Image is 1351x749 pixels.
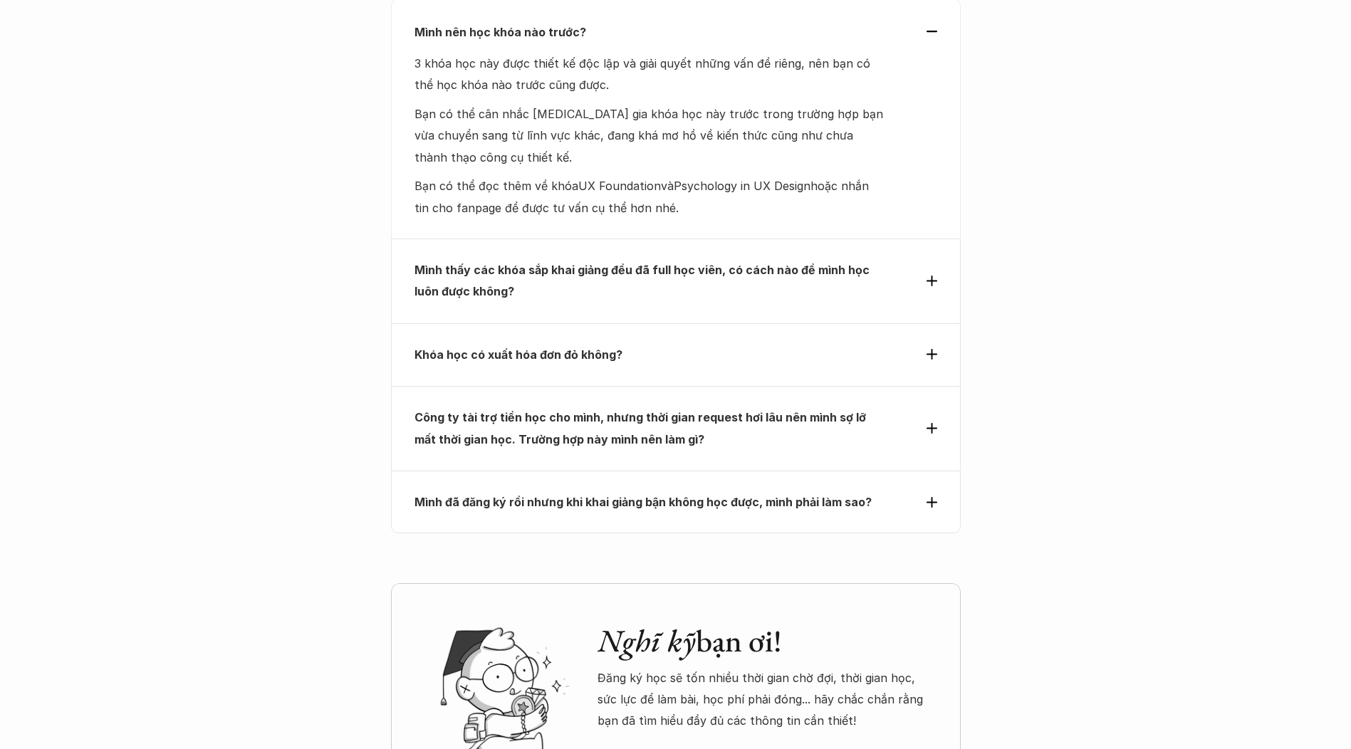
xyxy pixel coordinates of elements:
[414,175,885,219] p: Bạn có thể đọc thêm về khóa và hoặc nhắn tin cho fanpage để được tư vấn cụ thể hơn nhé.
[414,410,869,446] strong: Công ty tài trợ tiền học cho mình, nhưng thời gian request hơi lâu nên mình sợ lỡ mất thời gian h...
[414,347,622,362] strong: Khóa học có xuất hóa đơn đỏ không?
[414,495,872,509] strong: Mình đã đăng ký rồi nhưng khi khai giảng bận không học được, mình phải làm sao?
[598,620,696,661] em: Nghĩ kỹ
[674,179,810,193] a: Psychology in UX Design
[414,103,885,168] p: Bạn có thể cân nhắc [MEDICAL_DATA] gia khóa học này trước trong trường hợp bạn vừa chuyển sang từ...
[414,263,872,298] strong: Mình thấy các khóa sắp khai giảng đều đã full học viên, có cách nào để mình học luôn được không?
[414,53,885,96] p: 3 khóa học này được thiết kế độc lập và giải quyết những vấn đề riêng, nên bạn có thể học khóa nà...
[414,25,586,39] strong: Mình nên học khóa nào trước?
[578,179,661,193] a: UX Foundation
[598,667,932,732] p: Đăng ký học sẽ tốn nhiều thời gian chờ đợi, thời gian học, sức lực để làm bài, học phí phải đóng....
[598,622,932,660] h2: bạn ơi!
